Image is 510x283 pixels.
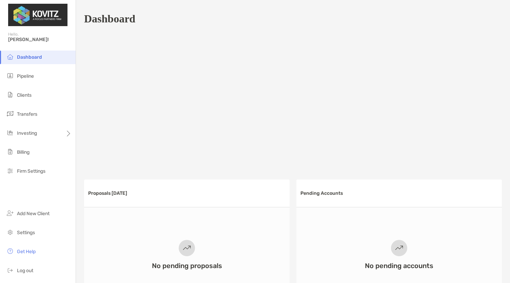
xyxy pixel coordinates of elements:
[17,73,34,79] span: Pipeline
[17,111,37,117] span: Transfers
[6,110,14,118] img: transfers icon
[17,230,35,235] span: Settings
[6,148,14,156] img: billing icon
[6,53,14,61] img: dashboard icon
[6,266,14,274] img: logout icon
[6,72,14,80] img: pipeline icon
[17,54,42,60] span: Dashboard
[6,129,14,137] img: investing icon
[8,3,67,27] img: Zoe Logo
[6,91,14,99] img: clients icon
[6,167,14,175] img: firm-settings icon
[300,190,343,196] h3: Pending Accounts
[6,209,14,217] img: add_new_client icon
[152,262,222,270] h3: No pending proposals
[17,92,32,98] span: Clients
[88,190,127,196] h3: Proposals [DATE]
[8,37,72,42] span: [PERSON_NAME]!
[84,13,135,25] h1: Dashboard
[365,262,433,270] h3: No pending accounts
[17,268,33,273] span: Log out
[6,228,14,236] img: settings icon
[17,130,37,136] span: Investing
[17,168,45,174] span: Firm Settings
[17,211,50,216] span: Add New Client
[17,249,36,254] span: Get Help
[17,149,30,155] span: Billing
[6,247,14,255] img: get-help icon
